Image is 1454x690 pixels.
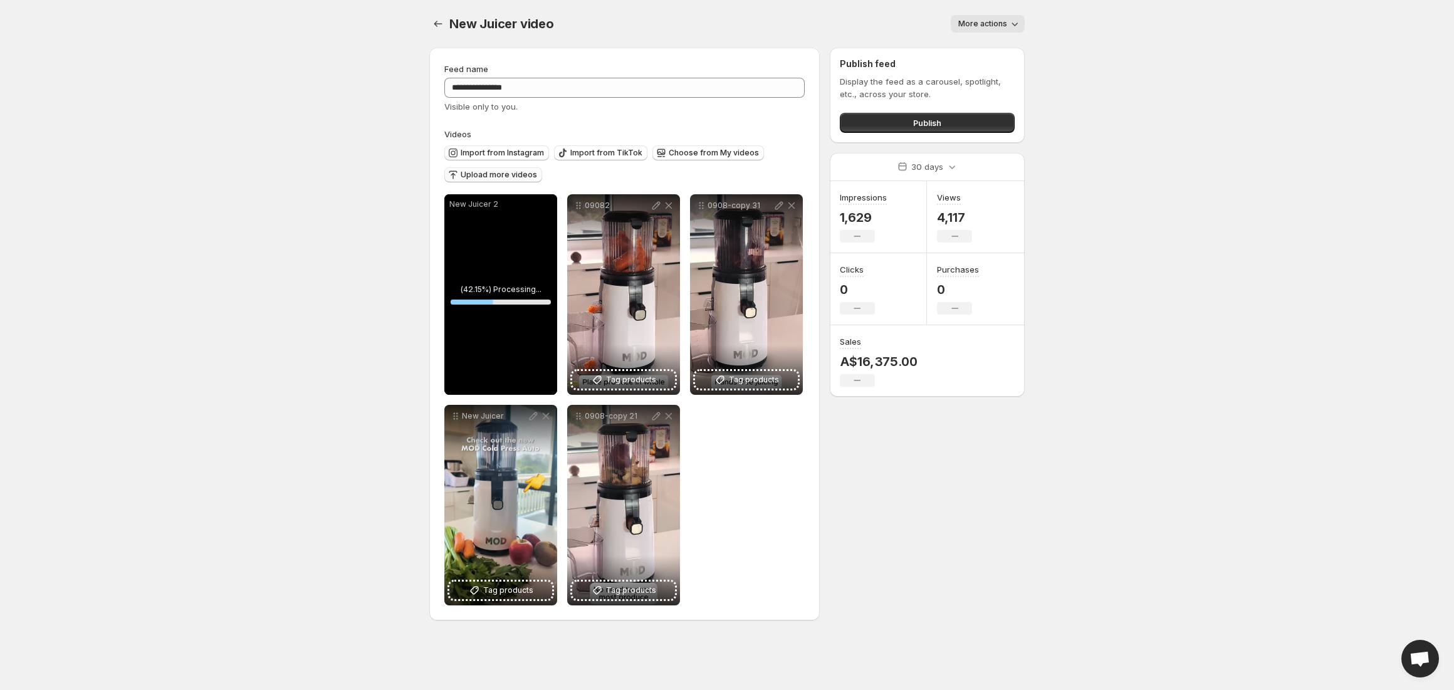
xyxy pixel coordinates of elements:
[444,167,542,182] button: Upload more videos
[840,58,1015,70] h2: Publish feed
[449,16,554,31] span: New Juicer video
[840,354,918,369] p: A$16,375.00
[840,263,864,276] h3: Clicks
[1401,640,1439,677] div: Open chat
[937,210,972,225] p: 4,117
[911,160,943,173] p: 30 days
[937,282,979,297] p: 0
[462,411,527,421] p: New Juicer
[695,371,798,389] button: Tag products
[958,19,1007,29] span: More actions
[840,210,887,225] p: 1,629
[606,584,656,597] span: Tag products
[669,148,759,158] span: Choose from My videos
[937,263,979,276] h3: Purchases
[461,148,544,158] span: Import from Instagram
[840,113,1015,133] button: Publish
[567,405,680,605] div: 0908-copy 21Tag products
[461,170,537,180] span: Upload more videos
[444,64,488,74] span: Feed name
[444,145,549,160] button: Import from Instagram
[483,584,533,597] span: Tag products
[449,199,552,209] p: New Juicer 2
[606,374,656,386] span: Tag products
[840,75,1015,100] p: Display the feed as a carousel, spotlight, etc., across your store.
[652,145,764,160] button: Choose from My videos
[570,148,642,158] span: Import from TikTok
[567,194,680,395] div: 09082Tag products
[585,411,650,421] p: 0908-copy 21
[729,374,779,386] span: Tag products
[690,194,803,395] div: 0908-copy 31Tag products
[585,201,650,211] p: 09082
[840,191,887,204] h3: Impressions
[572,582,675,599] button: Tag products
[572,371,675,389] button: Tag products
[429,15,447,33] button: Settings
[444,129,471,139] span: Videos
[708,201,773,211] p: 0908-copy 31
[913,117,941,129] span: Publish
[937,191,961,204] h3: Views
[951,15,1025,33] button: More actions
[444,102,518,112] span: Visible only to you.
[449,582,552,599] button: Tag products
[444,194,557,395] div: New Juicer 2(42.15%) Processing...42.15206711734087%
[444,405,557,605] div: New JuicerTag products
[840,335,861,348] h3: Sales
[840,282,875,297] p: 0
[554,145,647,160] button: Import from TikTok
